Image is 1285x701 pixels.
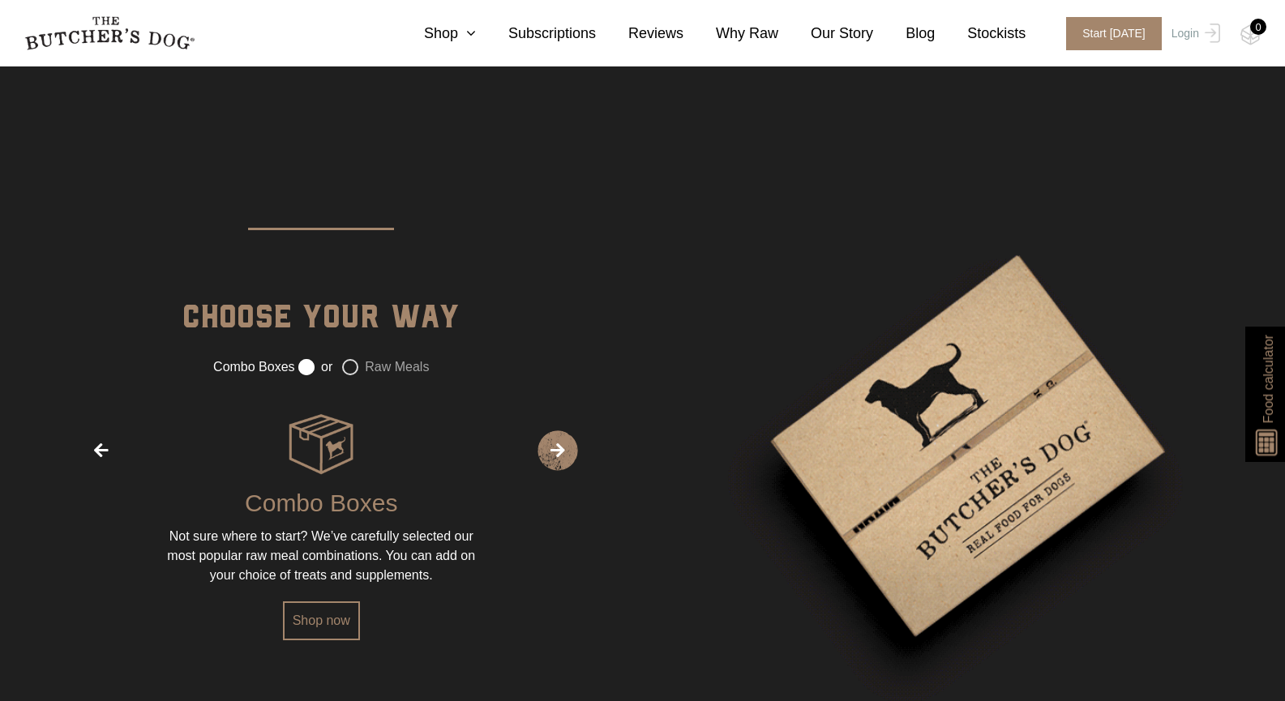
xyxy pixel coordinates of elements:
[245,477,397,527] div: Combo Boxes
[1066,17,1162,50] span: Start [DATE]
[596,23,683,45] a: Reviews
[283,601,360,640] a: Shop now
[476,23,596,45] a: Subscriptions
[873,23,935,45] a: Blog
[159,527,483,585] div: Not sure where to start? We’ve carefully selected our most popular raw meal combinations. You can...
[298,359,332,375] label: or
[1240,24,1261,45] img: TBD_Cart-Empty.png
[683,23,778,45] a: Why Raw
[778,23,873,45] a: Our Story
[538,430,578,471] span: Next
[1050,17,1167,50] a: Start [DATE]
[342,359,429,375] label: Raw Meals
[1250,19,1266,35] div: 0
[392,23,476,45] a: Shop
[935,23,1026,45] a: Stockists
[213,357,295,377] label: Combo Boxes
[1258,335,1278,423] span: Food calculator
[182,293,460,357] div: Choose your way
[1167,17,1220,50] a: Login
[81,430,122,471] span: Previous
